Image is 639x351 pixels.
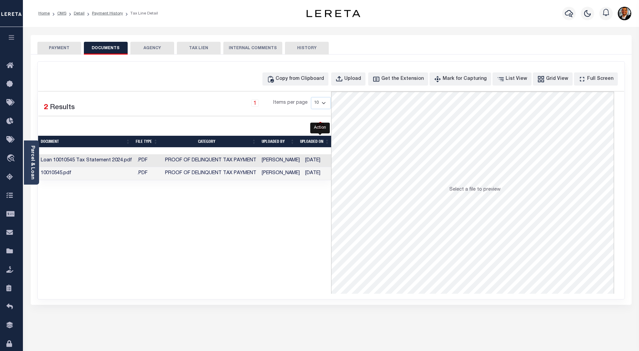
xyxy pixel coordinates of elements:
[57,11,66,15] a: OMS
[251,99,259,107] a: 1
[587,75,613,83] div: Full Screen
[38,11,50,15] a: Home
[123,10,158,17] li: Tax Line Detail
[6,154,17,163] i: travel_explore
[130,42,174,55] button: AGENCY
[506,75,527,83] div: List View
[38,154,135,167] td: Loan 10010545 Tax Statement 2024.pdf
[50,102,75,113] label: Results
[307,10,360,17] img: logo-dark.svg
[161,136,259,148] th: CATEGORY: activate to sort column ascending
[443,75,487,83] div: Mark for Capturing
[310,123,330,133] div: Action
[297,136,332,148] th: UPLOADED ON: activate to sort column ascending
[574,72,618,86] button: Full Screen
[285,42,329,55] button: HISTORY
[38,167,135,180] td: 10010545.pdf
[44,104,48,111] span: 2
[273,99,308,107] span: Items per page
[368,72,428,86] button: Get the Extension
[381,75,424,83] div: Get the Extension
[38,136,133,148] th: Document: activate to sort column ascending
[223,42,282,55] button: INTERNAL COMMENTS
[165,171,256,175] span: Proof of Delinquent Tax Payment
[135,154,162,167] td: .PDF
[533,72,573,86] button: Grid View
[135,167,162,180] td: .PDF
[259,167,302,180] td: [PERSON_NAME]
[331,72,365,86] button: Upload
[84,42,128,55] button: DOCUMENTS
[546,75,568,83] div: Grid View
[449,187,501,192] span: Select a file to preview
[259,136,297,148] th: UPLOADED BY: activate to sort column ascending
[492,72,532,86] button: List View
[262,72,328,86] button: Copy from Clipboard
[165,158,256,163] span: Proof of Delinquent Tax Payment
[37,42,81,55] button: PAYMENT
[302,154,337,167] td: [DATE]
[276,75,324,83] div: Copy from Clipboard
[177,42,221,55] button: TAX LIEN
[429,72,491,86] button: Mark for Capturing
[259,154,302,167] td: [PERSON_NAME]
[344,75,361,83] div: Upload
[92,11,123,15] a: Payment History
[30,146,35,180] a: Parcel & Loan
[133,136,161,148] th: FILE TYPE: activate to sort column ascending
[74,11,85,15] a: Detail
[302,167,337,180] td: [DATE]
